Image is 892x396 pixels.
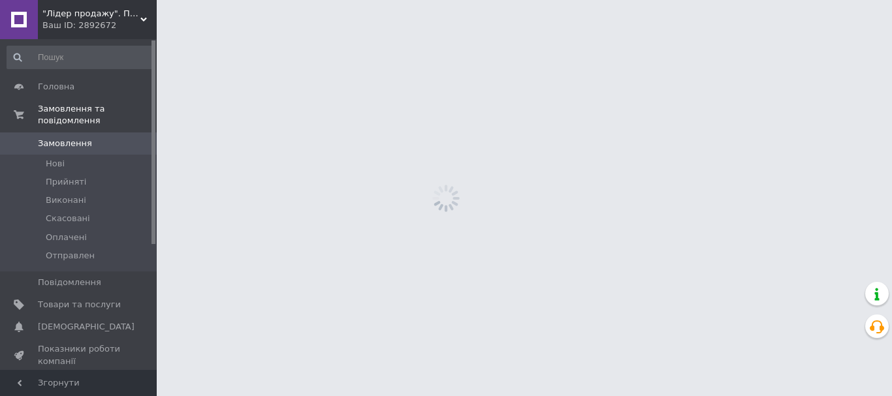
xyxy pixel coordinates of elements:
[7,46,154,69] input: Пошук
[46,250,95,262] span: Отправлен
[46,213,90,224] span: Скасовані
[42,20,157,31] div: Ваш ID: 2892672
[42,8,140,20] span: "Лідер продажу". Пасіка.Фермерство.Домоведення
[46,194,86,206] span: Виконані
[38,343,121,367] span: Показники роботи компанії
[38,321,135,333] span: [DEMOGRAPHIC_DATA]
[46,158,65,170] span: Нові
[38,299,121,311] span: Товари та послуги
[46,176,86,188] span: Прийняті
[38,138,92,149] span: Замовлення
[46,232,87,243] span: Оплачені
[38,277,101,288] span: Повідомлення
[38,81,74,93] span: Головна
[38,103,157,127] span: Замовлення та повідомлення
